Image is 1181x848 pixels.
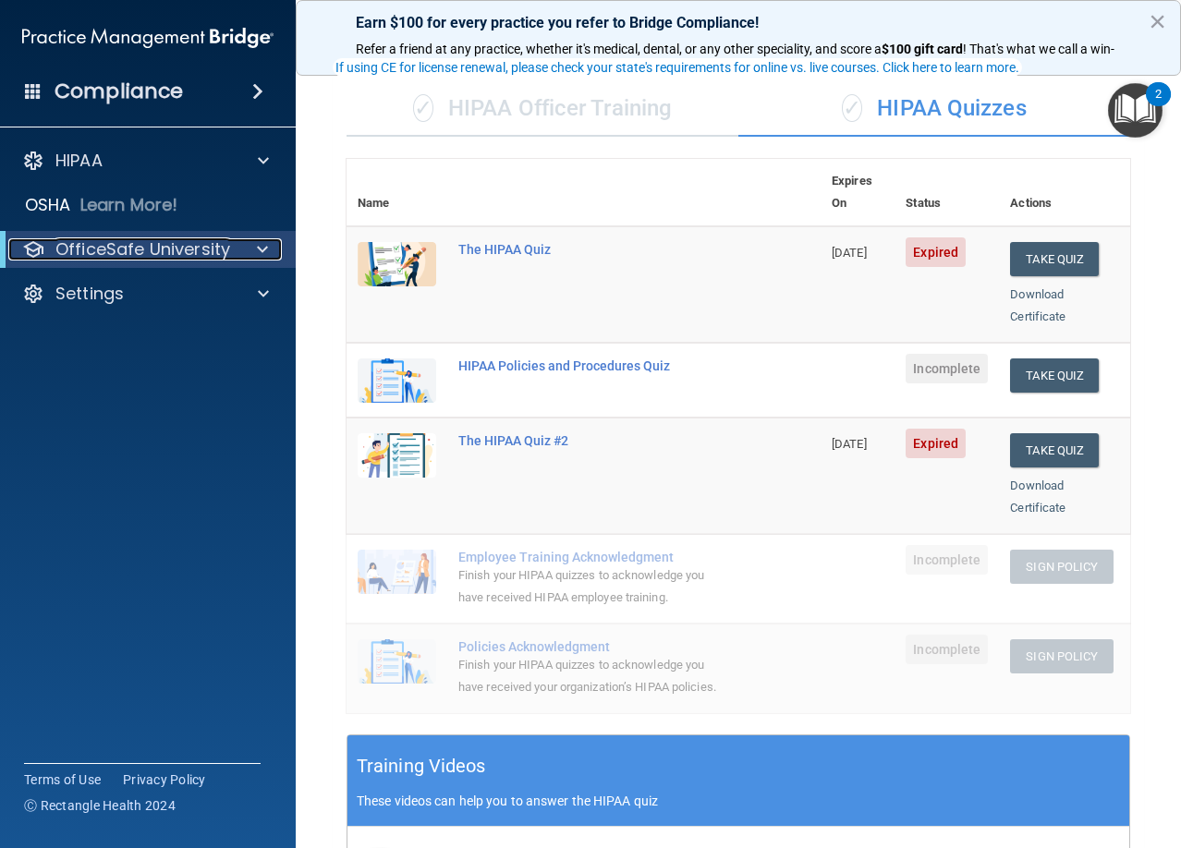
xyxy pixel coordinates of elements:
[22,19,274,56] img: PMB logo
[906,237,966,267] span: Expired
[335,61,1019,74] div: If using CE for license renewal, please check your state's requirements for online vs. live cours...
[347,159,447,226] th: Name
[22,150,269,172] a: HIPAA
[1010,639,1113,673] button: Sign Policy
[458,242,728,257] div: The HIPAA Quiz
[906,635,988,664] span: Incomplete
[55,238,230,260] p: OfficeSafe University
[25,194,71,216] p: OSHA
[357,750,486,782] h5: Training Videos
[80,194,178,216] p: Learn More!
[906,429,966,458] span: Expired
[842,94,862,122] span: ✓
[123,770,206,789] a: Privacy Policy
[832,437,867,451] span: [DATE]
[458,358,728,373] div: HIPAA Policies and Procedures Quiz
[356,42,882,56] span: Refer a friend at any practice, whether it's medical, dental, or any other speciality, and score a
[882,42,963,56] strong: $100 gift card
[413,94,433,122] span: ✓
[333,58,1022,77] button: If using CE for license renewal, please check your state's requirements for online vs. live cours...
[458,564,728,609] div: Finish your HIPAA quizzes to acknowledge you have received HIPAA employee training.
[22,238,268,260] a: OfficeSafe University
[895,159,999,226] th: Status
[1010,287,1065,323] a: Download Certificate
[347,81,738,137] div: HIPAA Officer Training
[1010,358,1099,393] button: Take Quiz
[832,246,867,260] span: [DATE]
[458,654,728,698] div: Finish your HIPAA quizzes to acknowledge you have received your organization’s HIPAA policies.
[1155,94,1162,118] div: 2
[55,150,103,172] p: HIPAA
[356,14,1121,31] p: Earn $100 for every practice you refer to Bridge Compliance!
[1010,242,1099,276] button: Take Quiz
[1108,83,1163,138] button: Open Resource Center, 2 new notifications
[357,793,1120,808] p: These videos can help you to answer the HIPAA quiz
[1010,479,1065,515] a: Download Certificate
[1010,433,1099,467] button: Take Quiz
[458,639,728,654] div: Policies Acknowledgment
[999,159,1130,226] th: Actions
[1149,6,1166,36] button: Close
[55,283,124,305] p: Settings
[1010,550,1113,584] button: Sign Policy
[458,550,728,564] div: Employee Training Acknowledgment
[458,433,728,448] div: The HIPAA Quiz #2
[738,81,1130,137] div: HIPAA Quizzes
[821,159,895,226] th: Expires On
[906,354,988,383] span: Incomplete
[22,283,269,305] a: Settings
[24,796,176,815] span: Ⓒ Rectangle Health 2024
[24,770,101,789] a: Terms of Use
[906,545,988,575] span: Incomplete
[55,79,183,104] h4: Compliance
